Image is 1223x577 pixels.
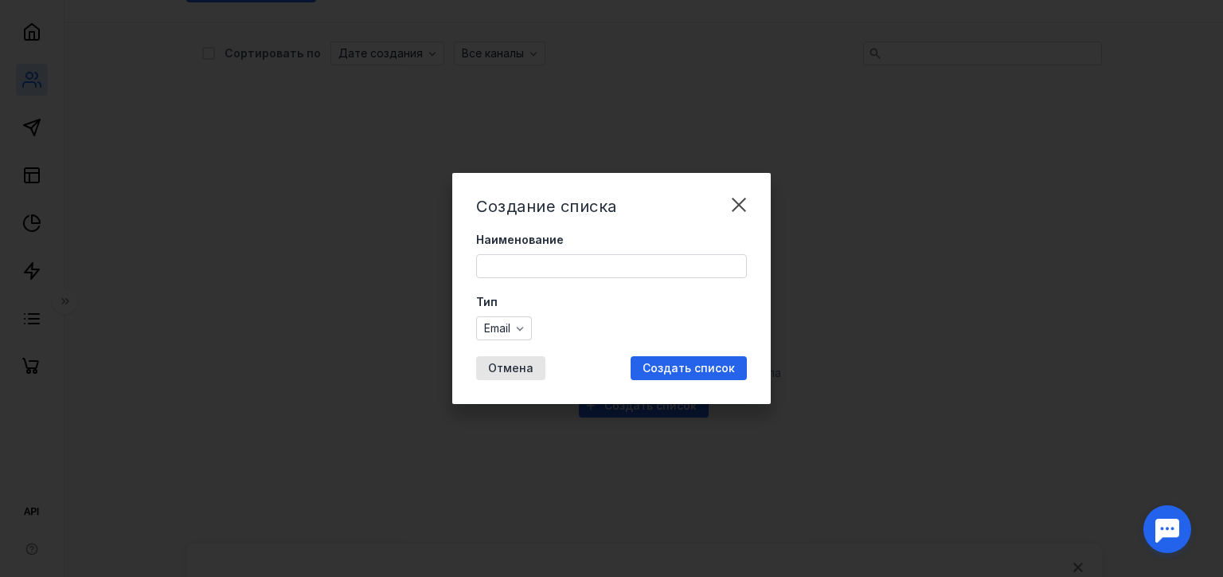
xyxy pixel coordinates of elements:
[476,294,498,310] span: Тип
[484,322,510,336] span: Email
[488,362,533,375] span: Отмена
[476,197,617,216] span: Создание списка
[476,232,564,248] span: Наименование
[631,356,747,380] button: Создать список
[476,356,545,380] button: Отмена
[476,316,532,340] button: Email
[643,362,735,375] span: Создать список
